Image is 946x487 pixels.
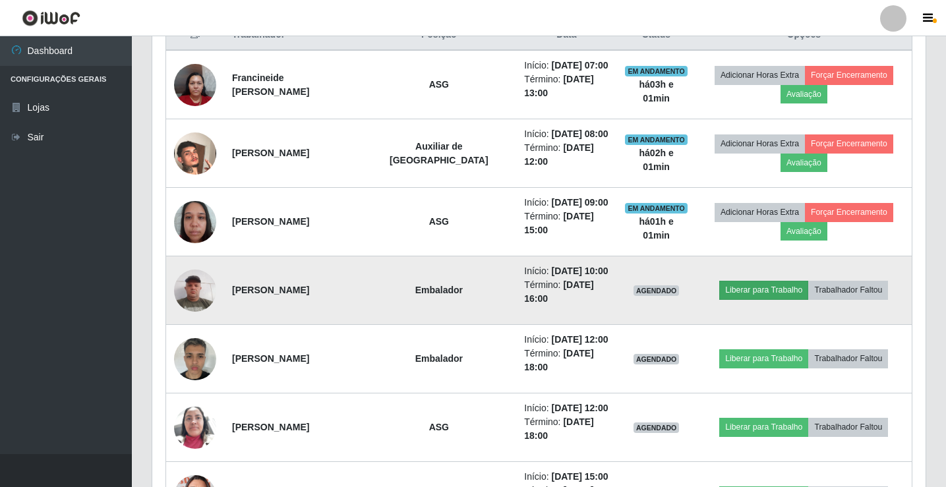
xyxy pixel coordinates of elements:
strong: [PERSON_NAME] [232,148,309,158]
li: Término: [524,210,608,237]
span: EM ANDAMENTO [625,66,688,76]
button: Trabalhador Faltou [808,281,888,299]
strong: [PERSON_NAME] [232,216,309,227]
button: Forçar Encerramento [805,66,893,84]
time: [DATE] 12:00 [552,334,608,345]
button: Adicionar Horas Extra [715,66,805,84]
button: Trabalhador Faltou [808,349,888,368]
li: Início: [524,333,608,347]
time: [DATE] 08:00 [552,129,608,139]
button: Avaliação [781,222,827,241]
span: AGENDADO [634,285,680,296]
strong: [PERSON_NAME] [232,422,309,432]
strong: ASG [429,216,449,227]
img: 1753187317343.jpeg [174,331,216,387]
button: Liberar para Trabalho [719,281,808,299]
li: Término: [524,347,608,374]
li: Início: [524,470,608,484]
li: Término: [524,141,608,169]
button: Avaliação [781,85,827,103]
strong: ASG [429,79,449,90]
strong: há 02 h e 01 min [639,148,674,172]
button: Liberar para Trabalho [719,349,808,368]
time: [DATE] 09:00 [552,197,608,208]
li: Início: [524,401,608,415]
time: [DATE] 15:00 [552,471,608,482]
span: AGENDADO [634,354,680,364]
button: Adicionar Horas Extra [715,203,805,221]
img: 1702334043931.jpeg [174,399,216,455]
li: Início: [524,59,608,72]
button: Forçar Encerramento [805,134,893,153]
time: [DATE] 12:00 [552,403,608,413]
img: 1735852864597.jpeg [174,57,216,113]
li: Término: [524,278,608,306]
strong: Embalador [415,285,463,295]
button: Liberar para Trabalho [719,418,808,436]
button: Forçar Encerramento [805,203,893,221]
span: AGENDADO [634,422,680,433]
li: Término: [524,72,608,100]
strong: [PERSON_NAME] [232,353,309,364]
button: Trabalhador Faltou [808,418,888,436]
li: Início: [524,127,608,141]
strong: Francineide [PERSON_NAME] [232,72,309,97]
button: Adicionar Horas Extra [715,134,805,153]
span: EM ANDAMENTO [625,134,688,145]
time: [DATE] 10:00 [552,266,608,276]
strong: [PERSON_NAME] [232,285,309,295]
img: 1726002463138.jpeg [174,116,216,191]
time: [DATE] 07:00 [552,60,608,71]
img: 1740415667017.jpeg [174,194,216,250]
li: Início: [524,196,608,210]
button: Avaliação [781,154,827,172]
li: Início: [524,264,608,278]
strong: há 03 h e 01 min [639,79,674,103]
strong: Auxiliar de [GEOGRAPHIC_DATA] [390,141,488,165]
span: EM ANDAMENTO [625,203,688,214]
img: CoreUI Logo [22,10,80,26]
img: 1709375112510.jpeg [174,262,216,318]
strong: ASG [429,422,449,432]
strong: Embalador [415,353,463,364]
li: Término: [524,415,608,443]
strong: há 01 h e 01 min [639,216,674,241]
